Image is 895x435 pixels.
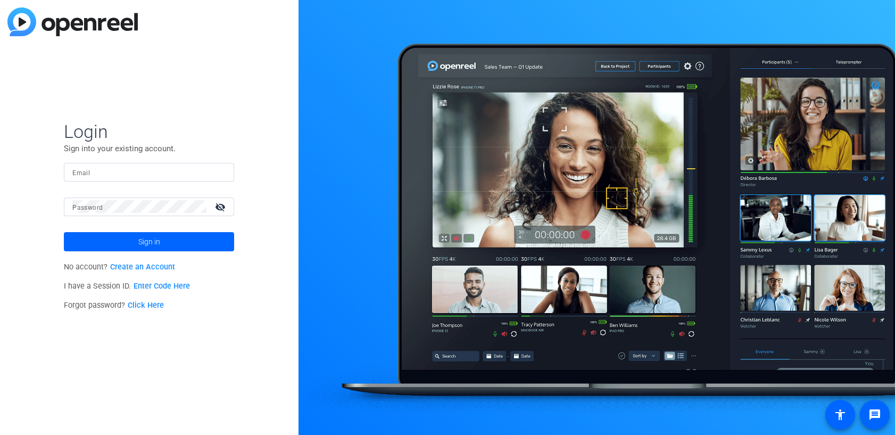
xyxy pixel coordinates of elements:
[72,166,226,178] input: Enter Email Address
[128,301,164,310] a: Click Here
[64,232,234,251] button: Sign in
[64,301,164,310] span: Forgot password?
[64,143,234,154] p: Sign into your existing account.
[72,169,90,177] mat-label: Email
[138,228,160,255] span: Sign in
[209,199,234,215] mat-icon: visibility_off
[72,204,103,211] mat-label: Password
[64,120,234,143] span: Login
[834,408,847,421] mat-icon: accessibility
[64,282,190,291] span: I have a Session ID.
[134,282,190,291] a: Enter Code Here
[868,408,881,421] mat-icon: message
[7,7,138,36] img: blue-gradient.svg
[110,262,175,272] a: Create an Account
[64,262,175,272] span: No account?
